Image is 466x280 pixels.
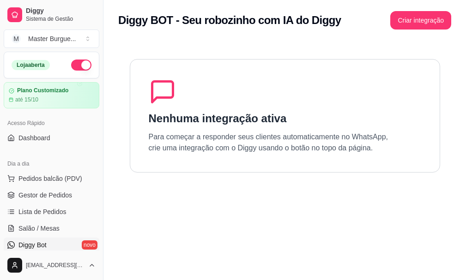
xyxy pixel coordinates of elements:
span: Gestor de Pedidos [18,191,72,200]
button: [EMAIL_ADDRESS][DOMAIN_NAME] [4,254,99,276]
article: Plano Customizado [17,87,68,94]
div: Acesso Rápido [4,116,99,131]
div: Master Burgue ... [28,34,76,43]
div: Loja aberta [12,60,50,70]
p: Para começar a responder seus clientes automaticamente no WhatsApp, crie uma integração com o Dig... [149,131,388,154]
span: Salão / Mesas [18,224,60,233]
span: Diggy [26,7,96,15]
a: Dashboard [4,131,99,145]
span: Diggy Bot [18,240,47,250]
button: Pedidos balcão (PDV) [4,171,99,186]
span: Dashboard [18,133,50,143]
span: Sistema de Gestão [26,15,96,23]
a: Diggy Botnovo [4,238,99,252]
a: Plano Customizadoaté 15/10 [4,82,99,108]
a: Lista de Pedidos [4,204,99,219]
h1: Nenhuma integração ativa [149,111,287,126]
button: Alterar Status [71,60,91,71]
button: Select a team [4,30,99,48]
div: Dia a dia [4,156,99,171]
a: Gestor de Pedidos [4,188,99,203]
span: M [12,34,21,43]
a: Salão / Mesas [4,221,99,236]
article: até 15/10 [15,96,38,103]
span: [EMAIL_ADDRESS][DOMAIN_NAME] [26,262,85,269]
a: DiggySistema de Gestão [4,4,99,26]
span: Lista de Pedidos [18,207,67,216]
span: Pedidos balcão (PDV) [18,174,82,183]
button: Criar integração [390,11,451,30]
h2: Diggy BOT - Seu robozinho com IA do Diggy [118,13,341,28]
